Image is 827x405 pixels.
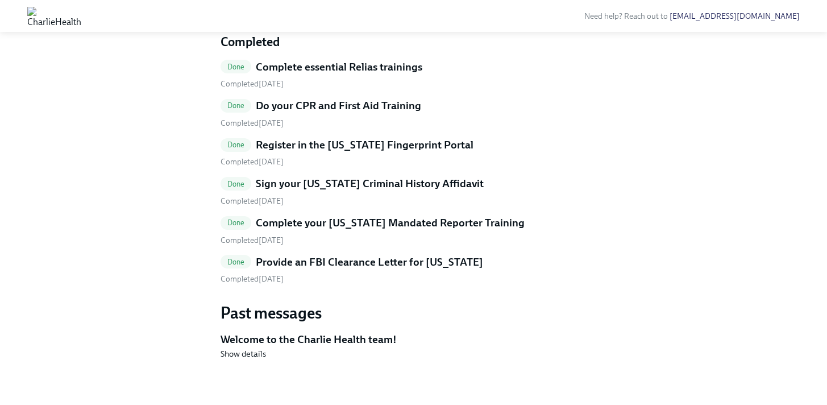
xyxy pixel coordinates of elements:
a: DoneSign your [US_STATE] Criminal History Affidavit Completed[DATE] [221,176,607,206]
a: DoneComplete your [US_STATE] Mandated Reporter Training Completed[DATE] [221,216,607,246]
span: Tuesday, September 23rd 2025, 4:35 pm [221,235,284,245]
img: CharlieHealth [27,7,81,25]
span: Done [221,258,252,266]
h5: Sign your [US_STATE] Criminal History Affidavit [256,176,484,191]
h5: Complete your [US_STATE] Mandated Reporter Training [256,216,525,230]
span: Done [221,101,252,110]
h3: Past messages [221,303,607,323]
span: Done [221,180,252,188]
button: Show details [221,348,266,359]
span: Wednesday, September 24th 2025, 4:13 pm [221,274,284,284]
span: Thursday, September 25th 2025, 10:53 am [221,79,284,89]
h5: Welcome to the Charlie Health team! [221,332,607,347]
span: Tuesday, September 23rd 2025, 10:17 am [221,118,284,128]
h4: Completed [221,34,607,51]
span: Done [221,63,252,71]
a: [EMAIL_ADDRESS][DOMAIN_NAME] [670,11,800,21]
span: Need help? Reach out to [584,11,800,21]
a: DoneProvide an FBI Clearance Letter for [US_STATE] Completed[DATE] [221,255,607,285]
h5: Provide an FBI Clearance Letter for [US_STATE] [256,255,483,270]
a: DoneDo your CPR and First Aid Training Completed[DATE] [221,98,607,129]
span: Done [221,218,252,227]
span: Done [221,140,252,149]
h5: Complete essential Relias trainings [256,60,422,75]
a: DoneComplete essential Relias trainings Completed[DATE] [221,60,607,90]
h5: Do your CPR and First Aid Training [256,98,421,113]
span: Tuesday, September 23rd 2025, 4:11 pm [221,196,284,206]
span: Tuesday, September 23rd 2025, 12:09 pm [221,157,284,167]
a: DoneRegister in the [US_STATE] Fingerprint Portal Completed[DATE] [221,138,607,168]
h5: Register in the [US_STATE] Fingerprint Portal [256,138,473,152]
